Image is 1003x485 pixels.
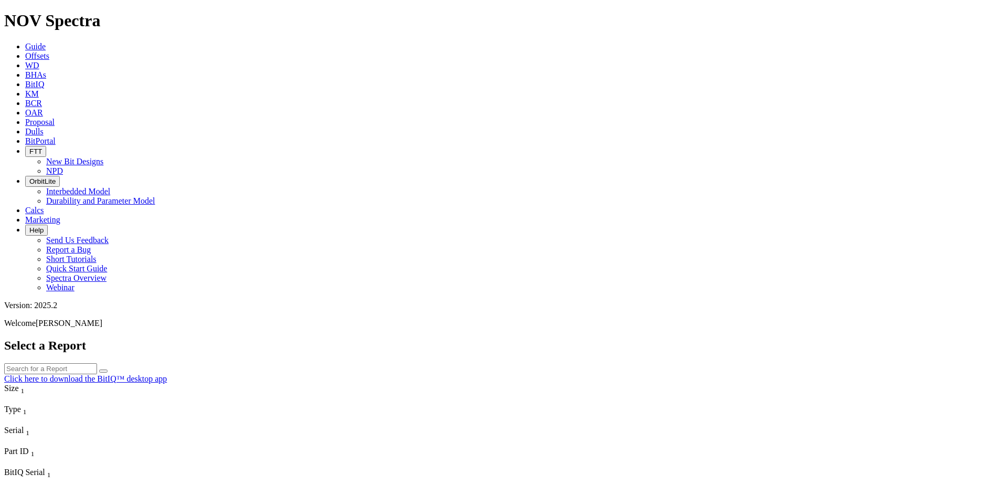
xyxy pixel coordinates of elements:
div: Column Menu [4,395,101,405]
a: WD [25,61,39,70]
button: FTT [25,146,46,157]
div: Column Menu [4,458,101,468]
div: Version: 2025.2 [4,301,999,310]
a: Quick Start Guide [46,264,107,273]
a: Short Tutorials [46,255,97,263]
span: Serial [4,426,24,435]
a: OAR [25,108,43,117]
a: Proposal [25,118,55,126]
span: Sort None [23,405,27,414]
div: Sort None [4,426,101,447]
a: BitIQ [25,80,44,89]
button: OrbitLite [25,176,60,187]
span: FTT [29,147,42,155]
span: Sort None [47,468,51,477]
a: BitPortal [25,136,56,145]
div: Sort None [4,447,101,468]
a: Report a Bug [46,245,91,254]
a: Calcs [25,206,44,215]
a: BHAs [25,70,46,79]
div: Sort None [4,384,101,405]
sub: 1 [47,471,51,479]
span: Size [4,384,19,393]
a: NPD [46,166,63,175]
span: Type [4,405,21,414]
span: Part ID [4,447,29,456]
a: Dulls [25,127,44,136]
span: Help [29,226,44,234]
h2: Select a Report [4,339,999,353]
div: Column Menu [4,437,101,447]
sub: 1 [26,429,29,437]
a: Webinar [46,283,74,292]
div: Sort None [4,405,101,426]
a: BCR [25,99,42,108]
div: Size Sort None [4,384,101,395]
span: OrbitLite [29,177,56,185]
div: Column Menu [4,416,101,426]
a: KM [25,89,39,98]
h1: NOV Spectra [4,11,999,30]
p: Welcome [4,319,999,328]
a: Spectra Overview [46,273,106,282]
a: New Bit Designs [46,157,103,166]
a: Interbedded Model [46,187,110,196]
span: BitIQ Serial [4,468,45,477]
sub: 1 [23,408,27,416]
sub: 1 [31,450,35,458]
a: Marketing [25,215,60,224]
a: Guide [25,42,46,51]
div: Serial Sort None [4,426,101,437]
a: Click here to download the BitIQ™ desktop app [4,374,167,383]
span: Sort None [26,426,29,435]
span: [PERSON_NAME] [36,319,102,328]
a: Offsets [25,51,49,60]
div: Type Sort None [4,405,101,416]
a: Durability and Parameter Model [46,196,155,205]
sub: 1 [21,387,25,395]
div: BitIQ Serial Sort None [4,468,101,479]
button: Help [25,225,48,236]
span: Sort None [21,384,25,393]
input: Search for a Report [4,363,97,374]
div: Part ID Sort None [4,447,101,458]
span: Sort None [31,447,35,456]
a: Send Us Feedback [46,236,109,245]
